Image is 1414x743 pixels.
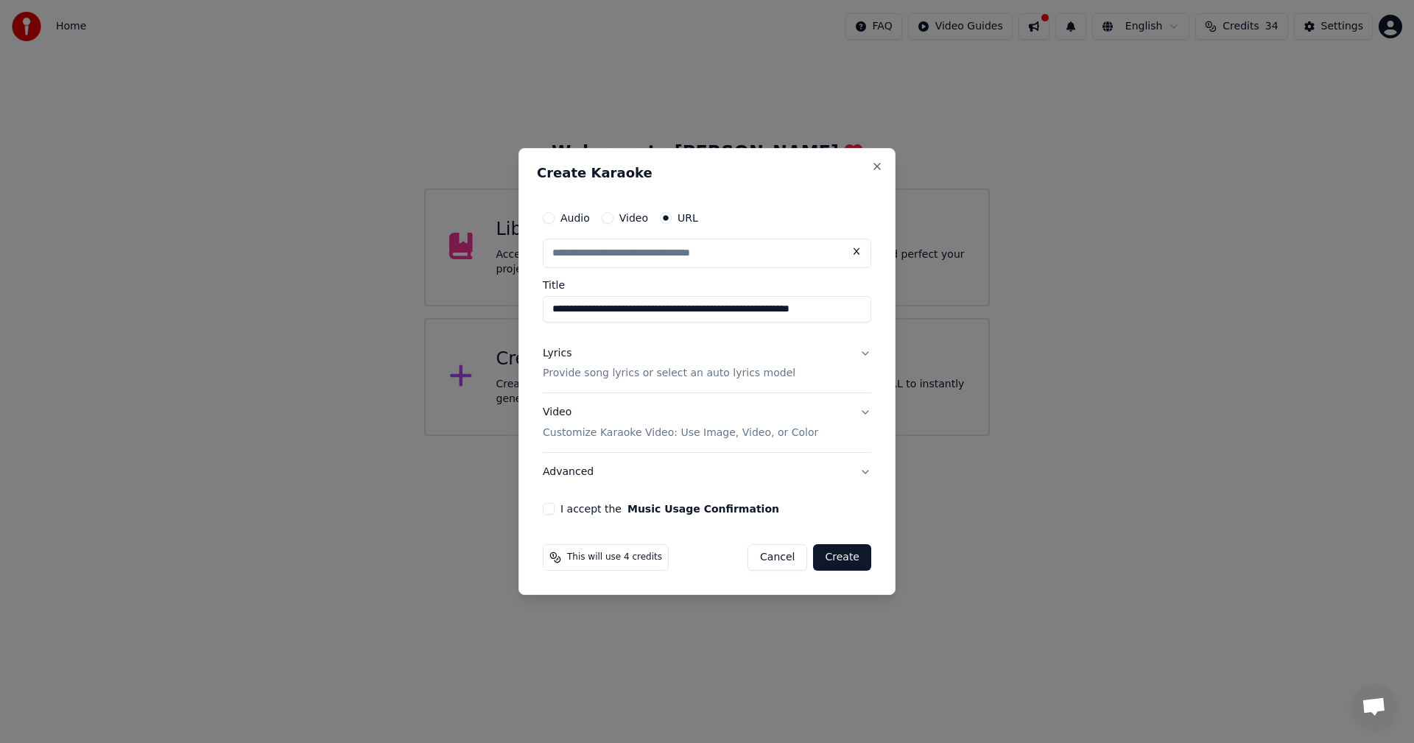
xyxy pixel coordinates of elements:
button: Cancel [748,544,807,571]
label: Audio [560,213,590,223]
button: VideoCustomize Karaoke Video: Use Image, Video, or Color [543,394,871,453]
label: I accept the [560,504,779,514]
label: URL [678,213,698,223]
p: Customize Karaoke Video: Use Image, Video, or Color [543,426,818,440]
button: LyricsProvide song lyrics or select an auto lyrics model [543,334,871,393]
button: Advanced [543,453,871,491]
button: I accept the [627,504,779,514]
div: Lyrics [543,346,571,361]
label: Video [619,213,648,223]
button: Create [813,544,871,571]
div: Video [543,406,818,441]
label: Title [543,280,871,290]
h2: Create Karaoke [537,166,877,180]
p: Provide song lyrics or select an auto lyrics model [543,367,795,381]
span: This will use 4 credits [567,552,662,563]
